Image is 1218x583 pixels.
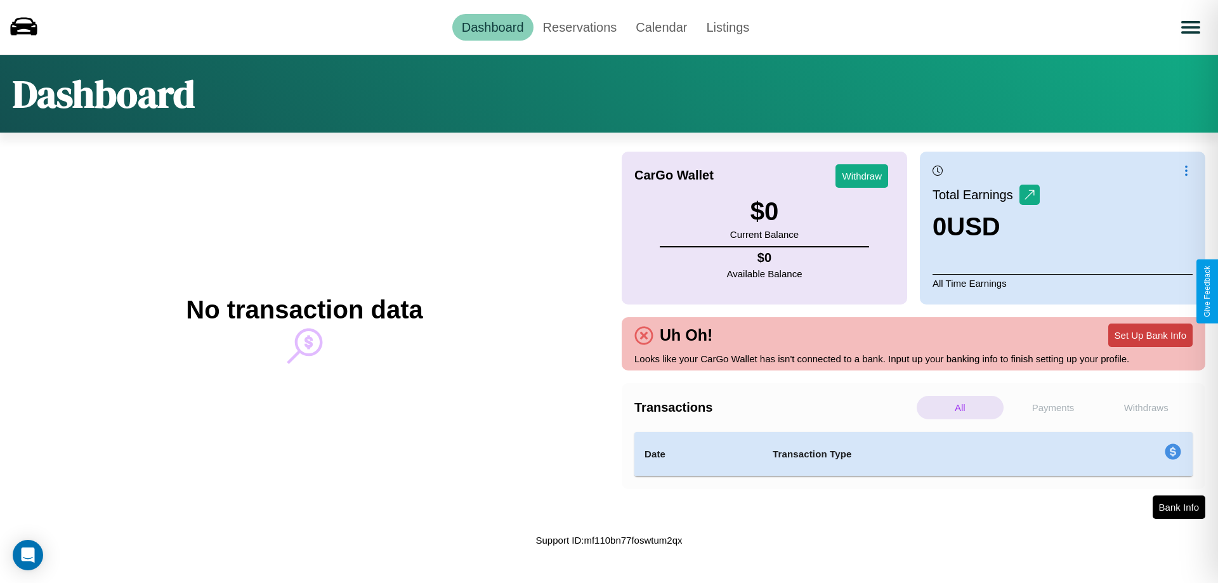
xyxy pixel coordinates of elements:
[727,251,802,265] h4: $ 0
[1153,495,1205,519] button: Bank Info
[634,400,913,415] h4: Transactions
[1203,266,1212,317] div: Give Feedback
[1103,396,1189,419] p: Withdraws
[534,14,627,41] a: Reservations
[917,396,1004,419] p: All
[1108,324,1193,347] button: Set Up Bank Info
[186,296,422,324] h2: No transaction data
[452,14,534,41] a: Dashboard
[727,265,802,282] p: Available Balance
[730,197,799,226] h3: $ 0
[933,183,1019,206] p: Total Earnings
[536,532,683,549] p: Support ID: mf110bn77foswtum2qx
[933,213,1040,241] h3: 0 USD
[634,432,1193,476] table: simple table
[645,447,752,462] h4: Date
[835,164,888,188] button: Withdraw
[730,226,799,243] p: Current Balance
[697,14,759,41] a: Listings
[626,14,697,41] a: Calendar
[1010,396,1097,419] p: Payments
[653,326,719,344] h4: Uh Oh!
[1173,10,1208,45] button: Open menu
[933,274,1193,292] p: All Time Earnings
[634,168,714,183] h4: CarGo Wallet
[634,350,1193,367] p: Looks like your CarGo Wallet has isn't connected to a bank. Input up your banking info to finish ...
[13,540,43,570] div: Open Intercom Messenger
[13,68,195,120] h1: Dashboard
[773,447,1061,462] h4: Transaction Type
